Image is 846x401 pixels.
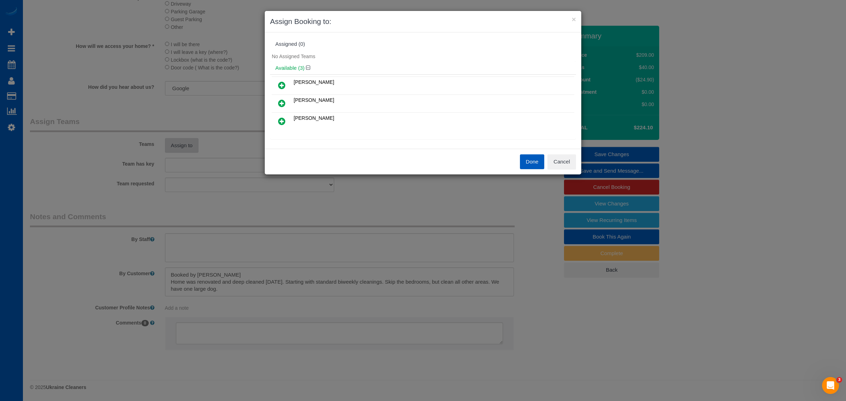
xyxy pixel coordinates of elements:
span: [PERSON_NAME] [294,97,334,103]
span: [PERSON_NAME] [294,115,334,121]
h4: Available (3) [275,65,571,71]
span: [PERSON_NAME] [294,79,334,85]
button: Done [520,154,545,169]
div: Assigned (0) [275,41,571,47]
span: 3 [836,377,842,383]
button: × [572,16,576,23]
iframe: Intercom live chat [822,377,839,394]
button: Cancel [547,154,576,169]
h3: Assign Booking to: [270,16,576,27]
span: No Assigned Teams [272,54,315,59]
